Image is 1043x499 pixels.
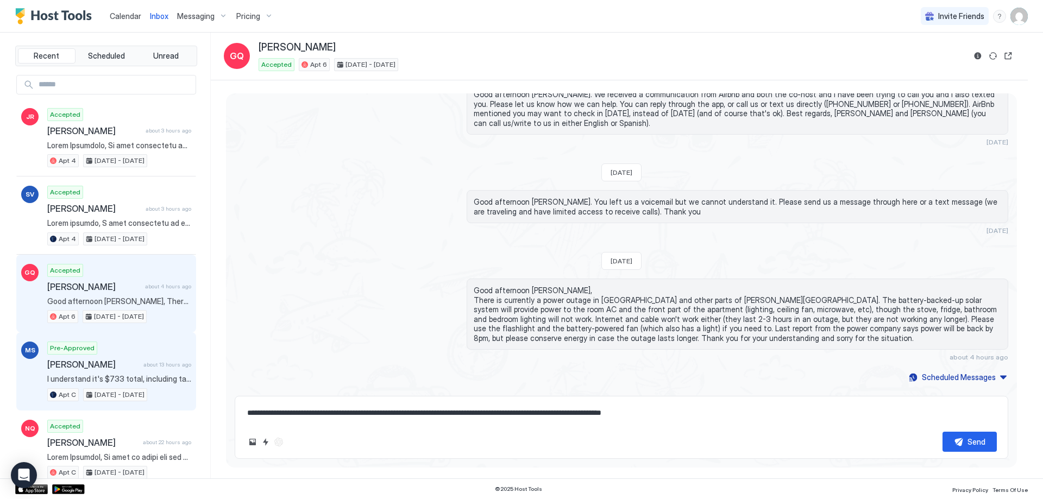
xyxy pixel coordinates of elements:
span: about 3 hours ago [146,205,191,212]
a: Terms Of Use [992,483,1028,495]
span: about 22 hours ago [143,439,191,446]
span: Apt 6 [310,60,327,70]
span: Apt C [59,468,76,477]
button: Reservation information [971,49,984,62]
div: tab-group [15,46,197,66]
span: Good afternoon [PERSON_NAME], There is currently a power outage in [GEOGRAPHIC_DATA] and other pa... [474,286,1001,343]
span: [DATE] [987,226,1008,235]
a: Calendar [110,10,141,22]
span: Accepted [261,60,292,70]
button: Sync reservation [987,49,1000,62]
span: [DATE] [611,168,632,176]
span: Unread [153,51,179,61]
span: Accepted [50,421,80,431]
span: Lorem ipsumdo, S amet consectetu ad elits doeiusmod. Tempo, in utlabo et dolor mag ali enimadmi v... [47,218,191,228]
span: about 4 hours ago [145,283,191,290]
div: Open Intercom Messenger [11,462,37,488]
a: Google Play Store [52,484,85,494]
span: [PERSON_NAME] [47,281,141,292]
span: Recent [34,51,59,61]
span: Apt 4 [59,234,76,244]
button: Upload image [246,435,259,449]
span: Lorem Ipsumdolo, Si amet consectetu ad elits doeiusmod, tempori utlabor et dolo magn al eni ADMI ... [47,141,191,150]
span: [DATE] [987,138,1008,146]
span: Accepted [50,110,80,119]
span: Good afternoon [PERSON_NAME], There is currently a power outage in [GEOGRAPHIC_DATA] and other pa... [47,296,191,306]
span: [DATE] - [DATE] [95,234,144,244]
span: [DATE] - [DATE] [95,390,144,400]
button: Unread [137,48,194,64]
span: [PERSON_NAME] [47,359,139,370]
span: Accepted [50,266,80,275]
div: User profile [1010,8,1028,25]
button: Open reservation [1002,49,1015,62]
div: menu [993,10,1006,23]
span: Inbox [150,11,168,21]
span: MS [25,345,35,355]
span: [DATE] - [DATE] [345,60,395,70]
span: GQ [24,268,35,277]
a: Privacy Policy [952,483,988,495]
span: [PERSON_NAME] [47,203,141,214]
span: Messaging [177,11,215,21]
span: © 2025 Host Tools [495,485,542,492]
span: Scheduled [88,51,125,61]
a: Inbox [150,10,168,22]
a: Host Tools Logo [15,8,97,24]
span: Terms Of Use [992,487,1028,493]
span: Privacy Policy [952,487,988,493]
span: [DATE] [611,257,632,265]
span: I understand it's $733 total, including taxes and fees (as hosts we don't manage the payment deta... [47,374,191,384]
span: Pre-Approved [50,343,95,353]
span: Apt C [59,390,76,400]
span: about 4 hours ago [950,353,1008,361]
span: [PERSON_NAME] [259,41,336,54]
a: App Store [15,484,48,494]
span: Good afternoon [PERSON_NAME]. You left us a voicemail but we cannot understand it. Please send us... [474,197,1001,216]
div: Scheduled Messages [922,371,996,383]
span: Apt 6 [59,312,76,321]
span: Accepted [50,187,80,197]
span: Invite Friends [938,11,984,21]
span: [DATE] - [DATE] [95,156,144,166]
span: Apt 4 [59,156,76,166]
span: Good afternoon [PERSON_NAME]. We received a communication from Airbnb and both the co-host and I ... [474,90,1001,128]
span: [DATE] - [DATE] [95,468,144,477]
button: Scheduled [78,48,135,64]
span: SV [26,190,34,199]
span: Calendar [110,11,141,21]
button: Quick reply [259,435,272,449]
span: [PERSON_NAME] [47,125,141,136]
button: Send [943,432,997,452]
span: JR [26,112,34,122]
span: about 13 hours ago [143,361,191,368]
span: Pricing [236,11,260,21]
span: GQ [230,49,244,62]
button: Recent [18,48,76,64]
input: Input Field [34,75,196,94]
span: [DATE] - [DATE] [94,312,144,321]
button: Scheduled Messages [907,370,1008,384]
span: Lorem Ipsumdol, Si amet co adipi eli sed doeiusmo tem INCI UTL Etdol Magn/Aliqu Enimadmin ve qui ... [47,452,191,462]
span: [PERSON_NAME] [47,437,139,448]
span: about 3 hours ago [146,127,191,134]
div: Send [967,436,985,447]
span: NQ [25,424,35,433]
